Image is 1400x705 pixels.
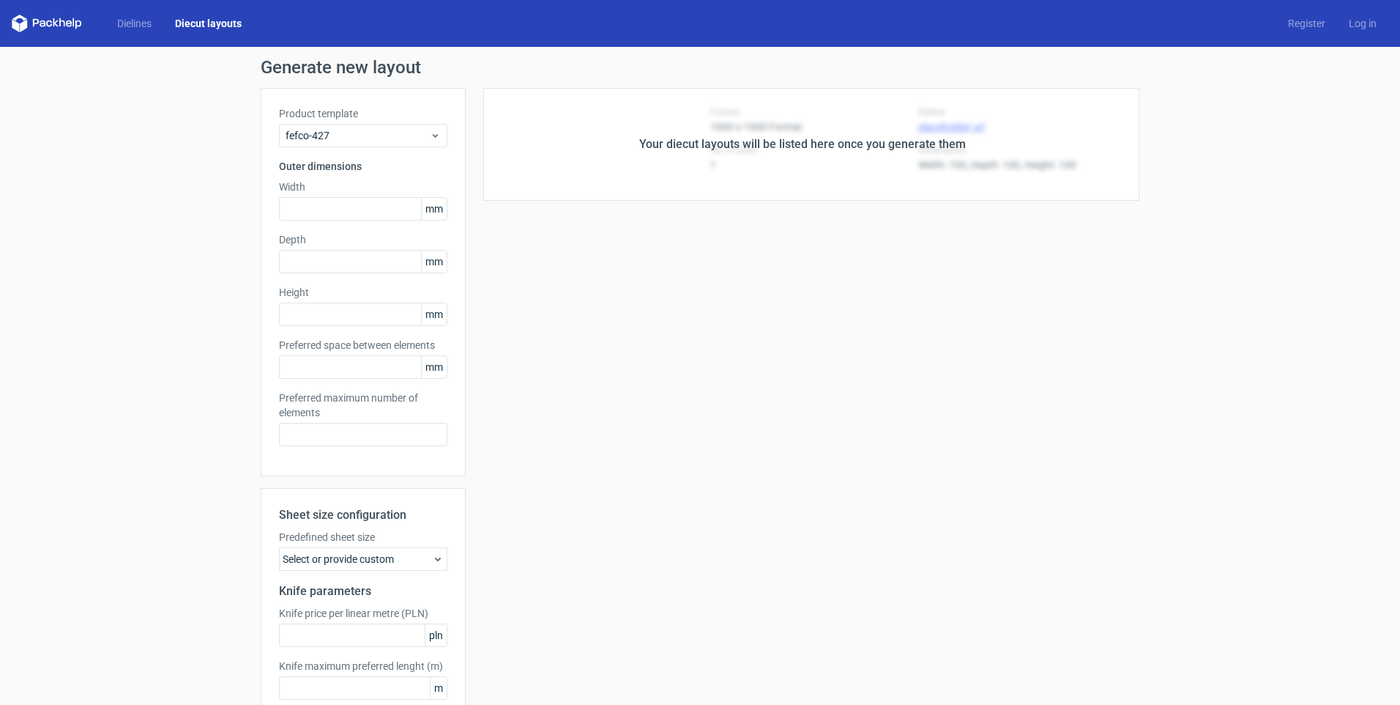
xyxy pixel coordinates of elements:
[430,677,447,699] span: m
[286,128,430,143] span: fefco-427
[1337,16,1388,31] a: Log in
[421,251,447,273] span: mm
[279,232,447,247] label: Depth
[105,16,163,31] a: Dielines
[425,624,447,646] span: pln
[279,583,447,600] h2: Knife parameters
[279,506,447,524] h2: Sheet size configuration
[163,16,253,31] a: Diecut layouts
[421,356,447,378] span: mm
[279,547,447,571] div: Select or provide custom
[279,530,447,545] label: Predefined sheet size
[279,659,447,673] label: Knife maximum preferred lenght (m)
[279,285,447,300] label: Height
[279,606,447,621] label: Knife price per linear metre (PLN)
[261,59,1139,76] h1: Generate new layout
[421,198,447,220] span: mm
[421,303,447,325] span: mm
[279,159,447,174] h3: Outer dimensions
[279,338,447,352] label: Preferred space between elements
[639,136,966,153] div: Your diecut layouts will be listed here once you generate them
[279,180,447,194] label: Width
[279,391,447,420] label: Preferred maximum number of elements
[1276,16,1337,31] a: Register
[279,106,447,121] label: Product template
